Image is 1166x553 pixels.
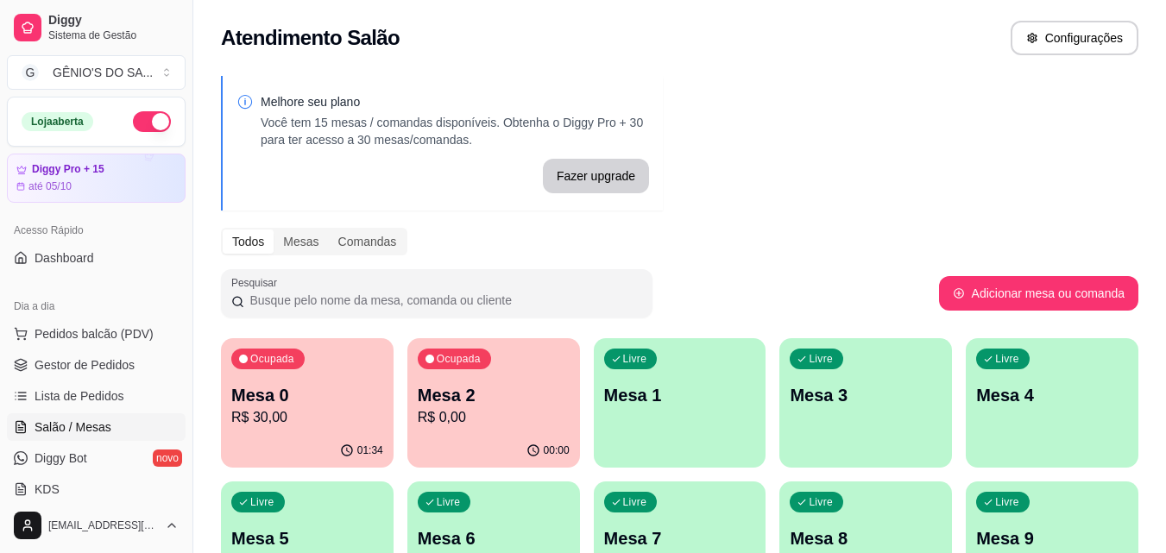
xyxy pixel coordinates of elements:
p: Mesa 5 [231,526,383,550]
a: Lista de Pedidos [7,382,186,410]
button: Pedidos balcão (PDV) [7,320,186,348]
span: Gestor de Pedidos [35,356,135,374]
p: Ocupada [250,352,294,366]
a: DiggySistema de Gestão [7,7,186,48]
p: Melhore seu plano [261,93,649,110]
h2: Atendimento Salão [221,24,400,52]
a: KDS [7,475,186,503]
div: Mesas [274,229,328,254]
button: Configurações [1011,21,1138,55]
div: Todos [223,229,274,254]
p: Mesa 7 [604,526,756,550]
button: OcupadaMesa 0R$ 30,0001:34 [221,338,394,468]
div: Loja aberta [22,112,93,131]
button: LivreMesa 4 [966,338,1138,468]
button: OcupadaMesa 2R$ 0,0000:00 [407,338,580,468]
div: GÊNIO'S DO SA ... [53,64,153,81]
button: Adicionar mesa ou comanda [939,276,1138,311]
p: R$ 30,00 [231,407,383,428]
p: Livre [623,495,647,509]
span: Sistema de Gestão [48,28,179,42]
span: G [22,64,39,81]
button: [EMAIL_ADDRESS][DOMAIN_NAME] [7,505,186,546]
button: Select a team [7,55,186,90]
a: Diggy Botnovo [7,444,186,472]
span: KDS [35,481,60,498]
span: Salão / Mesas [35,418,111,436]
div: Comandas [329,229,407,254]
p: Livre [995,352,1019,366]
p: 01:34 [357,443,383,457]
a: Salão / Mesas [7,413,186,441]
span: Pedidos balcão (PDV) [35,325,154,342]
div: Acesso Rápido [7,217,186,244]
span: Diggy Bot [35,449,87,467]
p: Livre [623,352,647,366]
p: Livre [809,495,833,509]
article: até 05/10 [28,179,72,193]
span: Diggy [48,13,179,28]
label: Pesquisar [231,275,283,290]
span: Lista de Pedidos [35,387,124,405]
p: Livre [809,352,833,366]
p: Mesa 0 [231,383,383,407]
p: Mesa 4 [976,383,1128,407]
p: Você tem 15 mesas / comandas disponíveis. Obtenha o Diggy Pro + 30 para ter acesso a 30 mesas/com... [261,114,649,148]
p: Mesa 1 [604,383,756,407]
a: Gestor de Pedidos [7,351,186,379]
a: Dashboard [7,244,186,272]
a: Diggy Pro + 15até 05/10 [7,154,186,203]
article: Diggy Pro + 15 [32,163,104,176]
button: LivreMesa 1 [594,338,766,468]
div: Dia a dia [7,292,186,320]
button: Alterar Status [133,111,171,132]
p: Mesa 9 [976,526,1128,550]
input: Pesquisar [244,292,642,309]
p: Ocupada [437,352,481,366]
p: Mesa 8 [790,526,942,550]
button: LivreMesa 3 [779,338,952,468]
p: Livre [995,495,1019,509]
p: 00:00 [544,443,570,457]
p: R$ 0,00 [418,407,570,428]
p: Mesa 2 [418,383,570,407]
p: Mesa 6 [418,526,570,550]
p: Livre [250,495,274,509]
span: Dashboard [35,249,94,267]
p: Mesa 3 [790,383,942,407]
p: Livre [437,495,461,509]
span: [EMAIL_ADDRESS][DOMAIN_NAME] [48,518,158,532]
button: Fazer upgrade [543,159,649,193]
